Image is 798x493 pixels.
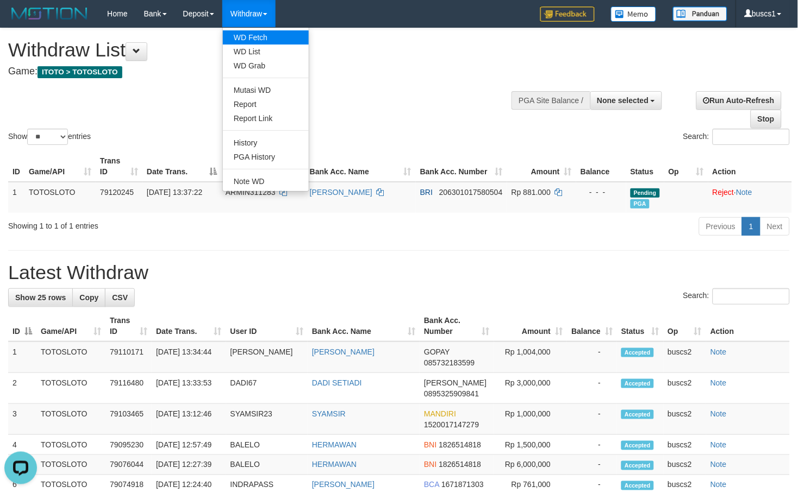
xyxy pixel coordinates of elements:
label: Show entries [8,129,91,145]
a: Note [710,347,727,356]
span: Copy 085732183599 to clipboard [424,358,475,367]
a: [PERSON_NAME] [310,188,372,197]
th: Date Trans.: activate to sort column descending [142,151,221,182]
td: [PERSON_NAME] [226,342,308,373]
span: BCA [424,481,439,489]
a: Note [710,409,727,418]
td: 1 [8,182,24,213]
img: Button%20Memo.svg [611,7,657,22]
th: User ID: activate to sort column ascending [221,151,306,182]
span: PGA [631,199,650,208]
span: Accepted [621,410,654,419]
img: MOTION_logo.png [8,5,91,22]
span: ITOTO > TOTOSLOTO [38,66,122,78]
a: HERMAWAN [312,460,357,469]
td: - [567,435,617,455]
div: - - - [581,187,622,198]
a: Reject [713,188,734,197]
a: [PERSON_NAME] [312,347,375,356]
span: Copy 1826514818 to clipboard [439,460,481,469]
td: 4 [8,435,36,455]
span: [DATE] 13:37:22 [147,188,202,197]
span: 79120245 [100,188,134,197]
span: [PERSON_NAME] [424,378,487,387]
a: Previous [699,217,743,236]
h4: Game: [8,66,521,77]
h1: Withdraw List [8,39,521,61]
a: PGA History [223,150,309,164]
th: Date Trans.: activate to sort column ascending [152,311,226,342]
td: [DATE] 13:34:44 [152,342,226,373]
a: HERMAWAN [312,440,357,449]
td: BALELO [226,455,308,475]
span: Rp 881.000 [512,188,551,197]
th: Amount: activate to sort column ascending [507,151,576,182]
td: DADI67 [226,373,308,404]
td: 79095230 [105,435,152,455]
td: 79116480 [105,373,152,404]
th: Game/API: activate to sort column ascending [24,151,96,182]
a: Show 25 rows [8,288,73,307]
td: buscs2 [664,342,707,373]
a: Note [710,481,727,489]
td: - [567,373,617,404]
a: SYAMSIR [312,409,346,418]
td: buscs2 [664,435,707,455]
img: Feedback.jpg [540,7,595,22]
a: Note [710,460,727,469]
td: 79103465 [105,404,152,435]
th: User ID: activate to sort column ascending [226,311,308,342]
td: [DATE] 13:12:46 [152,404,226,435]
span: MANDIRI [424,409,456,418]
th: ID [8,151,24,182]
td: 2 [8,373,36,404]
img: panduan.png [673,7,727,21]
td: [DATE] 12:57:49 [152,435,226,455]
button: Open LiveChat chat widget [4,4,37,37]
span: Show 25 rows [15,293,66,302]
input: Search: [713,288,790,305]
span: BNI [424,460,437,469]
button: None selected [590,91,663,110]
td: 79076044 [105,455,152,475]
td: Rp 1,004,000 [494,342,568,373]
a: Note [710,378,727,387]
th: Amount: activate to sort column ascending [494,311,568,342]
div: Showing 1 to 1 of 1 entries [8,216,325,231]
th: Bank Acc. Number: activate to sort column ascending [420,311,494,342]
a: Report [223,97,309,111]
a: WD Grab [223,59,309,73]
th: Bank Acc. Name: activate to sort column ascending [306,151,416,182]
a: Report Link [223,111,309,125]
a: Copy [72,288,105,307]
span: Copy 1520017147279 to clipboard [424,420,479,429]
span: Pending [631,188,660,198]
th: Bank Acc. Name: activate to sort column ascending [308,311,420,342]
a: History [223,136,309,150]
th: Op: activate to sort column ascending [664,311,707,342]
span: Copy 206301017580504 to clipboard [439,188,503,197]
span: BRI [420,188,433,197]
td: TOTOSLOTO [24,182,96,213]
h1: Latest Withdraw [8,262,790,283]
span: Accepted [621,461,654,470]
th: Bank Acc. Number: activate to sort column ascending [416,151,507,182]
td: - [567,342,617,373]
span: BNI [424,440,437,449]
td: BALELO [226,435,308,455]
td: - [567,404,617,435]
td: Rp 1,000,000 [494,404,568,435]
td: buscs2 [664,455,707,475]
span: ARMIN311283 [226,188,276,197]
a: Note [710,440,727,449]
label: Search: [683,129,790,145]
span: Copy 1671871303 to clipboard [441,481,484,489]
td: Rp 3,000,000 [494,373,568,404]
th: Trans ID: activate to sort column ascending [96,151,142,182]
span: Copy 1826514818 to clipboard [439,440,481,449]
a: Mutasi WD [223,83,309,97]
div: PGA Site Balance / [512,91,590,110]
td: - [567,455,617,475]
span: GOPAY [424,347,450,356]
td: Rp 1,500,000 [494,435,568,455]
